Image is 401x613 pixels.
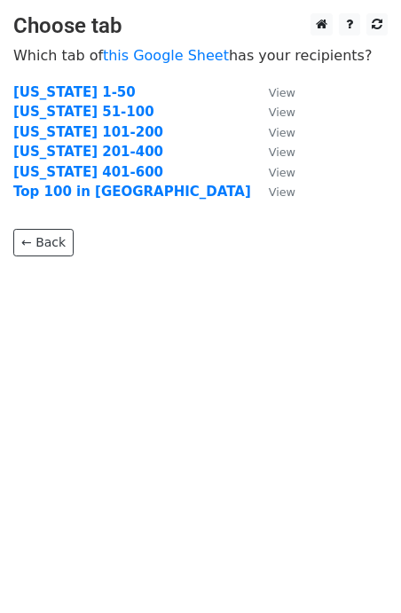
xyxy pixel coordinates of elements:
[103,47,229,64] a: this Google Sheet
[269,106,295,119] small: View
[251,164,295,180] a: View
[269,166,295,179] small: View
[13,46,388,65] p: Which tab of has your recipients?
[251,124,295,140] a: View
[269,126,295,139] small: View
[269,145,295,159] small: View
[13,184,251,200] a: Top 100 in [GEOGRAPHIC_DATA]
[13,13,388,39] h3: Choose tab
[13,229,74,256] a: ← Back
[13,124,163,140] a: [US_STATE] 101-200
[269,86,295,99] small: View
[251,84,295,100] a: View
[13,104,154,120] a: [US_STATE] 51-100
[13,164,163,180] a: [US_STATE] 401-600
[251,144,295,160] a: View
[13,144,163,160] a: [US_STATE] 201-400
[251,104,295,120] a: View
[251,184,295,200] a: View
[269,185,295,199] small: View
[13,84,136,100] a: [US_STATE] 1-50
